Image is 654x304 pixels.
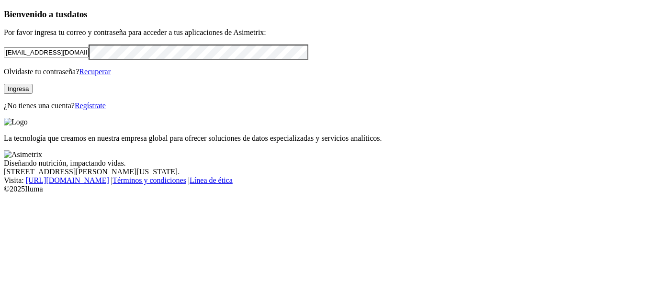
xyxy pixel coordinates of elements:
a: Recuperar [79,68,111,76]
a: Línea de ética [190,176,233,184]
div: Visita : | | [4,176,650,185]
img: Logo [4,118,28,126]
div: [STREET_ADDRESS][PERSON_NAME][US_STATE]. [4,168,650,176]
a: Términos y condiciones [113,176,186,184]
img: Asimetrix [4,150,42,159]
p: La tecnología que creamos en nuestra empresa global para ofrecer soluciones de datos especializad... [4,134,650,143]
h3: Bienvenido a tus [4,9,650,20]
span: datos [67,9,88,19]
p: Olvidaste tu contraseña? [4,68,650,76]
div: © 2025 Iluma [4,185,650,193]
a: [URL][DOMAIN_NAME] [26,176,109,184]
input: Tu correo [4,47,89,57]
p: Por favor ingresa tu correo y contraseña para acceder a tus aplicaciones de Asimetrix: [4,28,650,37]
p: ¿No tienes una cuenta? [4,101,650,110]
a: Regístrate [75,101,106,110]
button: Ingresa [4,84,33,94]
div: Diseñando nutrición, impactando vidas. [4,159,650,168]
